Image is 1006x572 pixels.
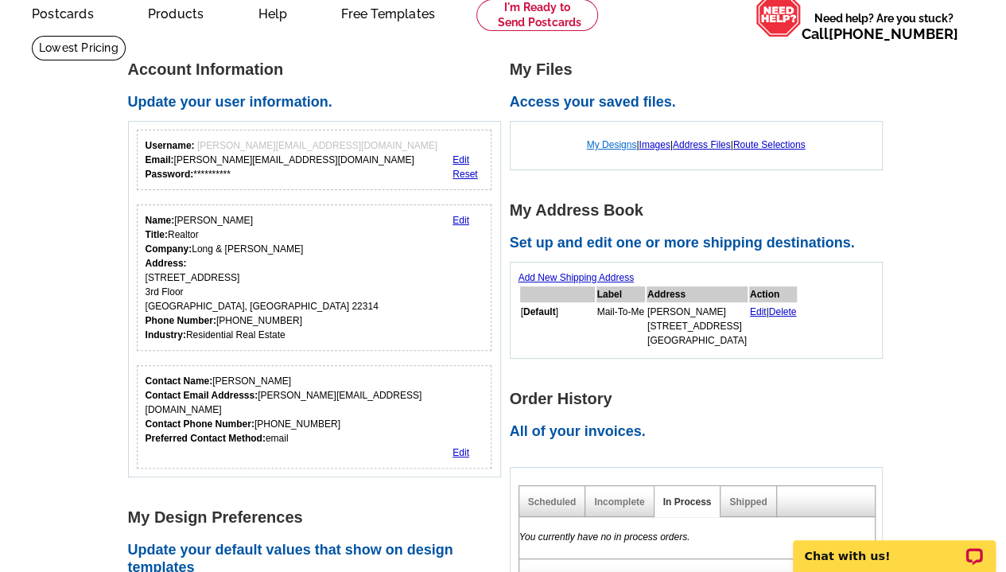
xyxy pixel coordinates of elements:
div: Your personal details. [137,204,492,351]
strong: Name: [146,215,175,226]
h1: My Design Preferences [128,509,510,526]
h2: Update your user information. [128,94,510,111]
b: Default [523,306,556,317]
strong: Username: [146,140,195,151]
a: Edit [750,306,767,317]
a: Images [639,139,670,150]
div: Your login information. [137,130,492,190]
span: Call [802,25,958,42]
div: Who should we contact regarding order issues? [137,365,492,469]
th: Label [596,286,645,302]
a: Route Selections [733,139,806,150]
h2: Access your saved files. [510,94,891,111]
span: Need help? Are you stuck? [802,10,966,42]
a: Edit [453,215,469,226]
a: Scheduled [528,496,577,508]
strong: Company: [146,243,192,255]
div: | | | [519,130,874,160]
td: | [749,304,798,348]
div: [PERSON_NAME] Realtor Long & [PERSON_NAME] [STREET_ADDRESS] 3rd Floor [GEOGRAPHIC_DATA], [GEOGRAP... [146,213,379,342]
a: Reset [453,169,477,180]
h1: Order History [510,391,891,407]
strong: Contact Phone Number: [146,418,254,430]
strong: Title: [146,229,168,240]
td: [ ] [520,304,595,348]
h2: All of your invoices. [510,423,891,441]
a: Incomplete [594,496,644,508]
a: Edit [453,154,469,165]
strong: Contact Email Addresss: [146,390,258,401]
a: Address Files [673,139,731,150]
a: Shipped [729,496,767,508]
h2: Set up and edit one or more shipping destinations. [510,235,891,252]
span: [PERSON_NAME][EMAIL_ADDRESS][DOMAIN_NAME] [197,140,437,151]
div: [PERSON_NAME] [PERSON_NAME][EMAIL_ADDRESS][DOMAIN_NAME] [PHONE_NUMBER] email [146,374,484,446]
th: Address [647,286,748,302]
strong: Phone Number: [146,315,216,326]
div: [PERSON_NAME][EMAIL_ADDRESS][DOMAIN_NAME] ********** [146,138,437,181]
td: [PERSON_NAME] [STREET_ADDRESS] [GEOGRAPHIC_DATA] [647,304,748,348]
strong: Industry: [146,329,186,340]
th: Action [749,286,798,302]
a: Edit [453,447,469,458]
strong: Address: [146,258,187,269]
td: Mail-To-Me [596,304,645,348]
h1: My Address Book [510,202,891,219]
a: Delete [769,306,797,317]
h1: My Files [510,61,891,78]
strong: Password: [146,169,194,180]
a: My Designs [587,139,637,150]
strong: Preferred Contact Method: [146,433,266,444]
em: You currently have no in process orders. [519,531,690,543]
a: In Process [663,496,712,508]
strong: Contact Name: [146,375,213,387]
a: [PHONE_NUMBER] [829,25,958,42]
a: Add New Shipping Address [519,272,634,283]
h1: Account Information [128,61,510,78]
iframe: LiveChat chat widget [783,522,1006,572]
strong: Email: [146,154,174,165]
